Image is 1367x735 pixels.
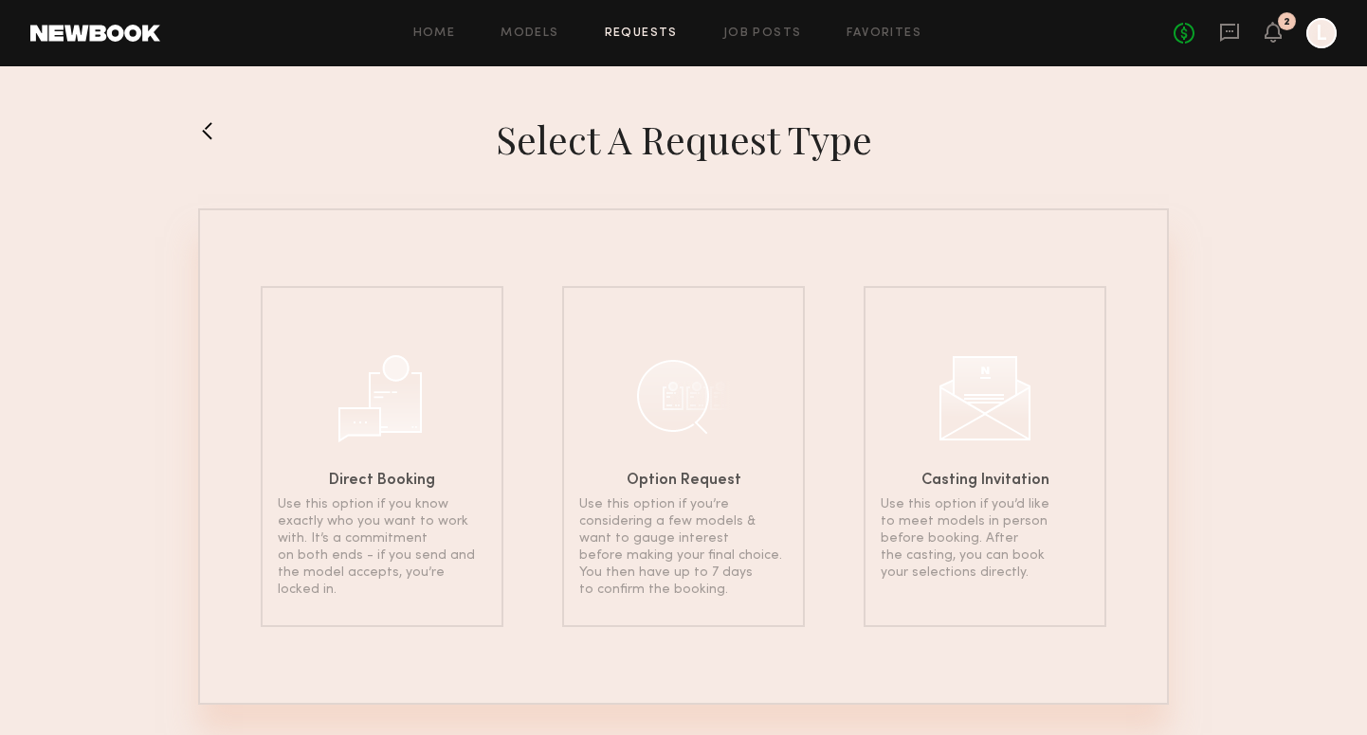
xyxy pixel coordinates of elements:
[723,27,802,40] a: Job Posts
[329,474,435,489] h6: Direct Booking
[921,474,1049,489] h6: Casting Invitation
[881,496,1089,582] p: Use this option if you’d like to meet models in person before booking. After the casting, you can...
[847,27,921,40] a: Favorites
[501,27,558,40] a: Models
[562,286,805,627] a: Option RequestUse this option if you’re considering a few models & want to gauge interest before ...
[579,496,788,599] p: Use this option if you’re considering a few models & want to gauge interest before making your fi...
[627,474,741,489] h6: Option Request
[496,116,872,163] h1: Select a Request Type
[413,27,456,40] a: Home
[261,286,503,627] a: Direct BookingUse this option if you know exactly who you want to work with. It’s a commitment on...
[1306,18,1337,48] a: L
[1284,17,1290,27] div: 2
[278,496,486,599] p: Use this option if you know exactly who you want to work with. It’s a commitment on both ends - i...
[864,286,1106,627] a: Casting InvitationUse this option if you’d like to meet models in person before booking. After th...
[605,27,678,40] a: Requests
